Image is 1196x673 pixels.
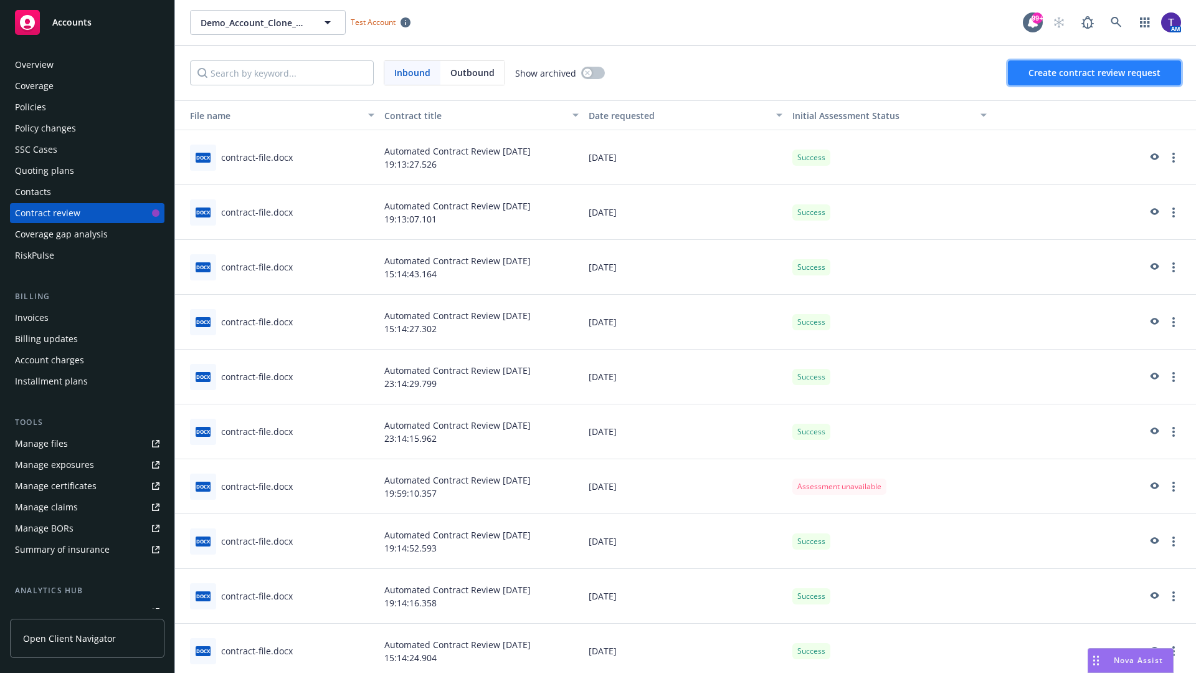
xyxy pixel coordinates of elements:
[1166,370,1181,384] a: more
[10,224,164,244] a: Coverage gap analysis
[15,118,76,138] div: Policy changes
[10,290,164,303] div: Billing
[584,514,788,569] div: [DATE]
[15,434,68,454] div: Manage files
[1166,205,1181,220] a: more
[584,100,788,130] button: Date requested
[584,459,788,514] div: [DATE]
[10,455,164,475] a: Manage exposures
[440,61,505,85] span: Outbound
[221,480,293,493] div: contract-file.docx
[10,585,164,597] div: Analytics hub
[1166,424,1181,439] a: more
[797,591,825,602] span: Success
[1088,648,1174,673] button: Nova Assist
[589,109,769,122] div: Date requested
[196,262,211,272] span: docx
[190,60,374,85] input: Search by keyword...
[15,455,94,475] div: Manage exposures
[797,152,825,163] span: Success
[1146,315,1161,330] a: preview
[15,140,57,160] div: SSC Cases
[15,76,54,96] div: Coverage
[351,17,396,27] span: Test Account
[584,130,788,185] div: [DATE]
[15,161,74,181] div: Quoting plans
[221,370,293,383] div: contract-file.docx
[10,140,164,160] a: SSC Cases
[196,537,211,546] span: docx
[1166,589,1181,604] a: more
[15,246,54,265] div: RiskPulse
[10,371,164,391] a: Installment plans
[584,240,788,295] div: [DATE]
[792,110,899,122] span: Initial Assessment Status
[1166,644,1181,659] a: more
[379,100,584,130] button: Contract title
[190,10,346,35] button: Demo_Account_Clone_QA_CR_Tests_Client
[1166,479,1181,494] a: more
[1146,260,1161,275] a: preview
[384,61,440,85] span: Inbound
[797,426,825,437] span: Success
[379,404,584,459] div: Automated Contract Review [DATE] 23:14:15.962
[1032,12,1043,24] div: 99+
[10,434,164,454] a: Manage files
[1114,655,1163,666] span: Nova Assist
[221,425,293,438] div: contract-file.docx
[379,569,584,624] div: Automated Contract Review [DATE] 19:14:16.358
[10,308,164,328] a: Invoices
[379,185,584,240] div: Automated Contract Review [DATE] 19:13:07.101
[10,350,164,370] a: Account charges
[1146,370,1161,384] a: preview
[1046,10,1071,35] a: Start snowing
[1166,260,1181,275] a: more
[52,17,92,27] span: Accounts
[584,350,788,404] div: [DATE]
[10,55,164,75] a: Overview
[10,497,164,517] a: Manage claims
[1146,479,1161,494] a: preview
[10,602,164,622] a: Loss summary generator
[10,161,164,181] a: Quoting plans
[797,262,825,273] span: Success
[1146,589,1161,604] a: preview
[221,315,293,328] div: contract-file.docx
[515,67,576,80] span: Show archived
[15,350,84,370] div: Account charges
[15,224,108,244] div: Coverage gap analysis
[201,16,308,29] span: Demo_Account_Clone_QA_CR_Tests_Client
[1075,10,1100,35] a: Report a Bug
[1088,649,1104,672] div: Drag to move
[10,203,164,223] a: Contract review
[379,130,584,185] div: Automated Contract Review [DATE] 19:13:27.526
[379,240,584,295] div: Automated Contract Review [DATE] 15:14:43.164
[180,109,361,122] div: Toggle SortBy
[379,459,584,514] div: Automated Contract Review [DATE] 19:59:10.357
[180,109,361,122] div: File name
[196,482,211,491] span: docx
[15,371,88,391] div: Installment plans
[221,260,293,274] div: contract-file.docx
[1132,10,1157,35] a: Switch app
[792,109,973,122] div: Toggle SortBy
[1146,534,1161,549] a: preview
[15,97,46,117] div: Policies
[1166,150,1181,165] a: more
[15,308,49,328] div: Invoices
[15,518,74,538] div: Manage BORs
[584,295,788,350] div: [DATE]
[1146,424,1161,439] a: preview
[15,55,54,75] div: Overview
[1146,150,1161,165] a: preview
[196,372,211,381] span: docx
[797,536,825,547] span: Success
[384,109,565,122] div: Contract title
[196,317,211,327] span: docx
[10,76,164,96] a: Coverage
[379,514,584,569] div: Automated Contract Review [DATE] 19:14:52.593
[15,329,78,349] div: Billing updates
[196,208,211,217] span: docx
[10,329,164,349] a: Billing updates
